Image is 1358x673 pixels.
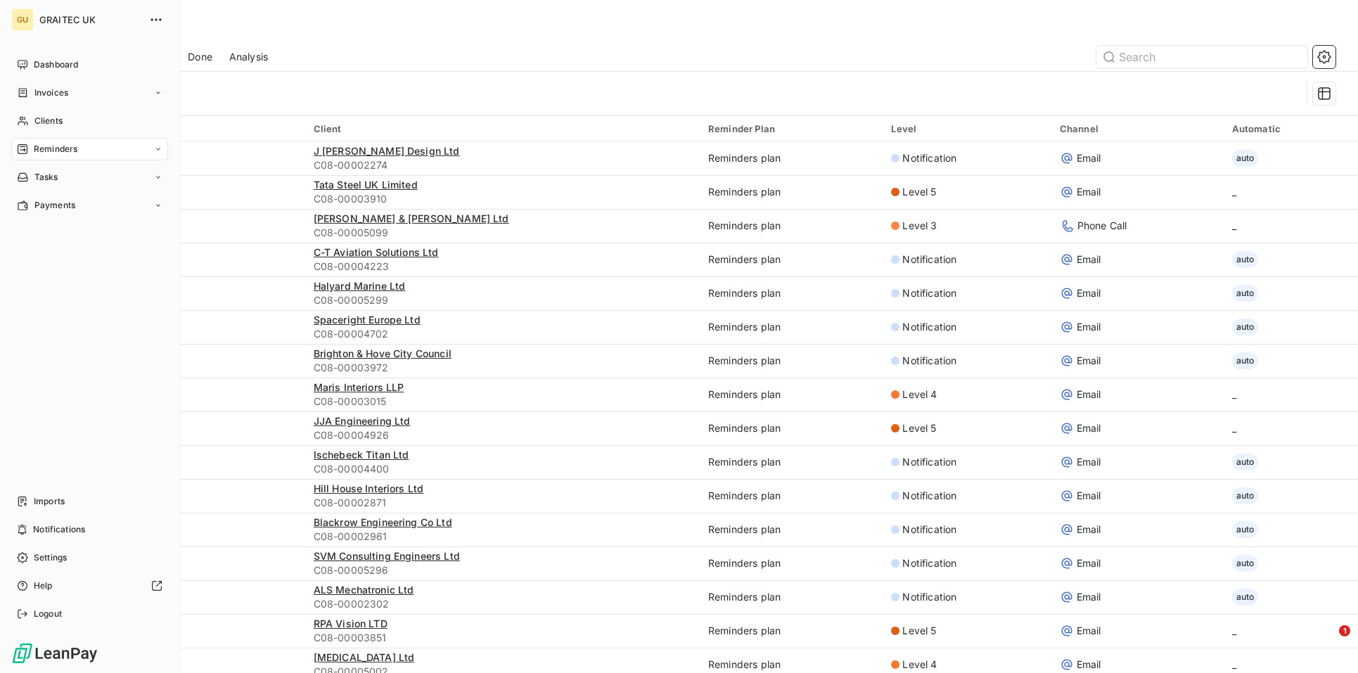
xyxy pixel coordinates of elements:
span: C08-00003910 [314,192,691,206]
span: _ [1232,186,1236,198]
span: RPA Vision LTD [314,617,387,629]
span: auto [1232,319,1259,335]
span: Notification [902,320,956,334]
span: Notifications [33,523,85,536]
input: Search [1096,46,1307,68]
span: _ [1232,658,1236,670]
span: Clients [34,115,63,127]
div: Channel [1060,123,1215,134]
span: J [PERSON_NAME] Design Ltd [314,145,460,157]
span: C08-00005296 [314,563,691,577]
span: Logout [34,608,62,620]
span: Spaceright Europe Ltd [314,314,421,326]
span: [MEDICAL_DATA] Ltd [314,651,415,663]
span: auto [1232,521,1259,538]
td: Reminders plan [700,411,883,445]
span: Notification [902,489,956,503]
span: C08-00002274 [314,158,691,172]
span: Phone Call [1077,219,1127,233]
span: auto [1232,251,1259,268]
span: Analysis [229,50,268,64]
td: Reminders plan [700,243,883,276]
span: 1 [1339,625,1350,636]
td: Reminders plan [700,141,883,175]
span: auto [1232,555,1259,572]
span: JJA Engineering Ltd [314,415,411,427]
td: Reminders plan [700,344,883,378]
span: Brighton & Hove City Council [314,347,451,359]
span: auto [1232,589,1259,605]
td: Reminders plan [700,209,883,243]
span: auto [1232,352,1259,369]
span: SVM Consulting Engineers Ltd [314,550,460,562]
td: Reminders plan [700,580,883,614]
span: Level 5 [902,421,936,435]
span: auto [1232,487,1259,504]
span: Halyard Marine Ltd [314,280,406,292]
span: Notification [902,455,956,469]
span: Email [1077,556,1101,570]
span: Email [1077,658,1101,672]
span: Email [1077,624,1101,638]
span: _ [1232,624,1236,636]
span: Email [1077,151,1101,165]
span: C08-00003972 [314,361,691,375]
span: C08-00005099 [314,226,691,240]
span: C08-00003851 [314,631,691,645]
span: Settings [34,551,67,564]
div: Automatic [1232,123,1350,134]
span: C08-00004223 [314,259,691,274]
span: Level 4 [902,387,937,402]
span: Help [34,579,53,592]
img: Logo LeanPay [11,642,98,665]
span: auto [1232,150,1259,167]
td: Reminders plan [700,546,883,580]
a: Help [11,575,168,597]
span: C08-00004702 [314,327,691,341]
span: Email [1077,286,1101,300]
iframe: Intercom live chat [1310,625,1344,659]
span: Level 5 [902,624,936,638]
span: Notification [902,354,956,368]
span: Level 4 [902,658,937,672]
span: Notification [902,590,956,604]
span: Reminders [34,143,77,155]
span: Blackrow Engineering Co Ltd [314,516,452,528]
span: Tasks [34,171,58,184]
span: Payments [34,199,75,212]
span: Email [1077,489,1101,503]
span: Email [1077,252,1101,267]
span: C08-00002302 [314,597,691,611]
span: Client [314,123,342,134]
span: Notification [902,252,956,267]
td: Reminders plan [700,378,883,411]
span: Email [1077,523,1101,537]
span: Invoices [34,86,68,99]
div: Level [891,123,1042,134]
span: Email [1077,185,1101,199]
span: Notification [902,286,956,300]
td: Reminders plan [700,513,883,546]
span: C08-00002871 [314,496,691,510]
span: Level 5 [902,185,936,199]
span: Notification [902,523,956,537]
span: Notification [902,151,956,165]
td: Reminders plan [700,479,883,513]
span: C08-00003015 [314,395,691,409]
span: Email [1077,421,1101,435]
span: Email [1077,320,1101,334]
td: Reminders plan [700,614,883,648]
span: C08-00004400 [314,462,691,476]
td: Reminders plan [700,310,883,344]
span: Dashboard [34,58,78,71]
span: C08-00004926 [314,428,691,442]
span: Notification [902,556,956,570]
div: Reminder Plan [708,123,874,134]
span: Email [1077,590,1101,604]
td: Reminders plan [700,276,883,310]
span: auto [1232,454,1259,470]
span: GRAITEC UK [39,14,141,25]
span: Email [1077,354,1101,368]
span: _ [1232,388,1236,400]
span: Maris Interiors LLP [314,381,404,393]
